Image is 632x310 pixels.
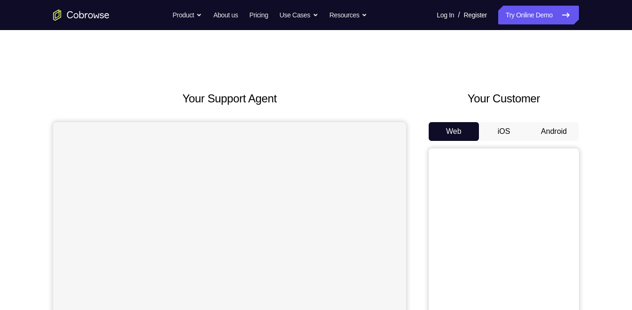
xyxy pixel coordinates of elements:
span: / [458,9,460,21]
a: Go to the home page [53,9,109,21]
button: Android [529,122,579,141]
button: Product [173,6,202,24]
a: Log In [437,6,454,24]
button: Resources [330,6,368,24]
h2: Your Support Agent [53,90,406,107]
h2: Your Customer [429,90,579,107]
a: About us [213,6,238,24]
a: Register [464,6,487,24]
button: iOS [479,122,529,141]
button: Use Cases [279,6,318,24]
button: Web [429,122,479,141]
a: Pricing [249,6,268,24]
a: Try Online Demo [498,6,579,24]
